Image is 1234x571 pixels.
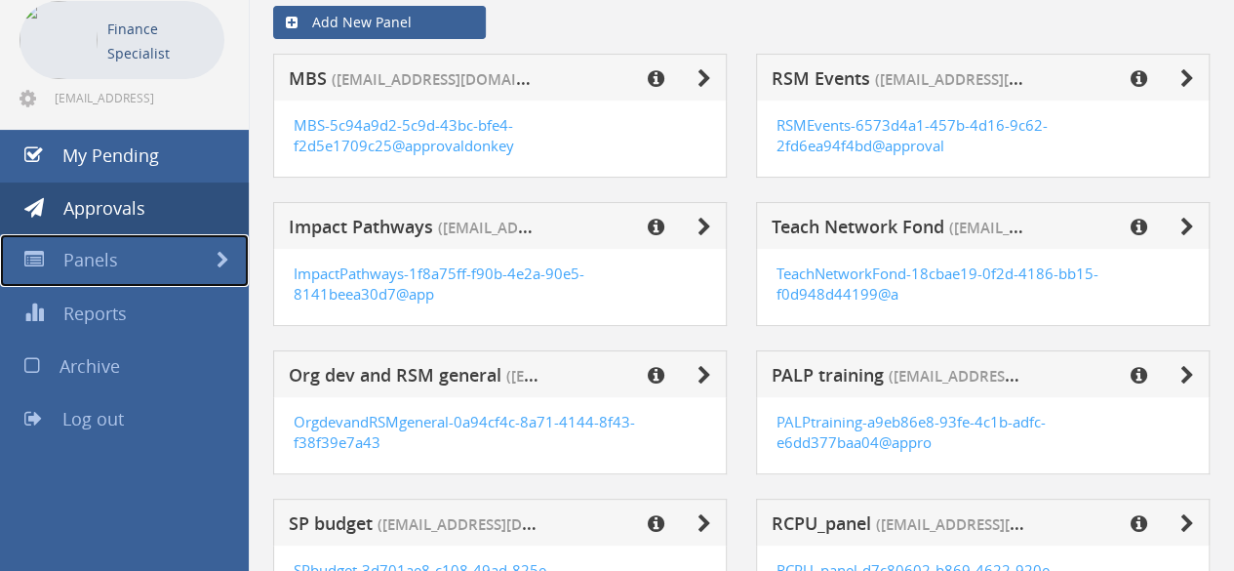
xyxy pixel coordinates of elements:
span: ([EMAIL_ADDRESS][DOMAIN_NAME]) [332,66,586,90]
span: SP budget [289,511,373,535]
span: ([EMAIL_ADDRESS][DOMAIN_NAME]) [438,215,693,238]
span: Impact Pathways [289,215,433,238]
span: ([EMAIL_ADDRESS][DOMAIN_NAME]) [506,363,761,387]
p: Finance Specialist [107,17,215,65]
a: RSMEvents-6573d4a1-457b-4d16-9c62-2fd6ea94f4bd@approval [776,115,1048,155]
span: RCPU_panel [772,511,871,535]
a: OrgdevandRSMgeneral-0a94cf4c-8a71-4144-8f43-f38f39e7a43 [294,412,635,452]
span: ([EMAIL_ADDRESS][DOMAIN_NAME]) [876,511,1131,535]
span: Reports [63,302,127,325]
span: My Pending [62,143,159,167]
span: Approvals [63,196,145,220]
span: ([EMAIL_ADDRESS][DOMAIN_NAME]) [378,511,632,535]
span: PALP training [772,363,884,387]
a: Add New Panel [273,6,486,39]
span: RSM Events [772,66,870,90]
span: Archive [60,354,120,378]
span: ([EMAIL_ADDRESS][DOMAIN_NAME]) [949,215,1204,238]
span: Log out [62,407,124,430]
span: Panels [63,248,118,271]
span: [EMAIL_ADDRESS][DOMAIN_NAME] [55,90,220,105]
a: ImpactPathways-1f8a75ff-f90b-4e2a-90e5-8141beea30d7@app [294,264,584,304]
span: Teach Network Fond [772,215,944,238]
span: ([EMAIL_ADDRESS][DOMAIN_NAME]) [875,66,1130,90]
span: Org dev and RSM general [289,363,501,387]
span: ([EMAIL_ADDRESS][DOMAIN_NAME]) [889,363,1143,387]
a: PALPtraining-a9eb86e8-93fe-4c1b-adfc-e6dd377baa04@appro [776,412,1046,452]
a: MBS-5c94a9d2-5c9d-43bc-bfe4-f2d5e1709c25@approvaldonkey [294,115,514,155]
span: MBS [289,66,327,90]
a: TeachNetworkFond-18cbae19-0f2d-4186-bb15-f0d948d44199@a [776,264,1098,304]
